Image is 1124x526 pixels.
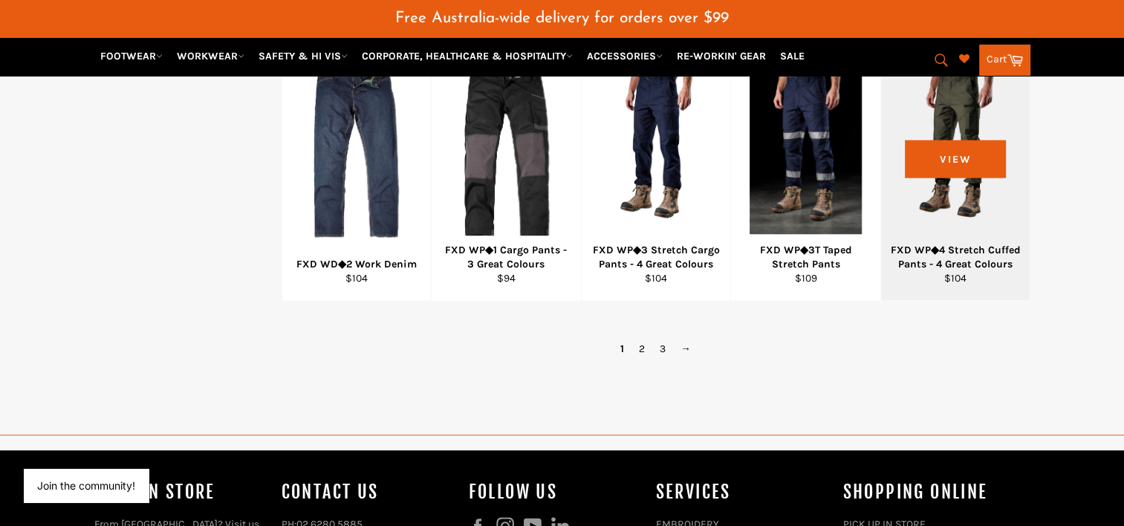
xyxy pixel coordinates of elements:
h4: services [656,480,828,504]
a: → [673,338,698,360]
h4: Follow us [469,480,641,504]
a: CORPORATE, HEALTHCARE & HOSPITALITY [356,43,579,69]
img: FXD WP◆1 Cargo Pants - 4 Great Colours - Workin' Gear [459,62,553,237]
img: FXD WD◆2 Work Denim - Workin' Gear [306,62,406,237]
span: 1 [613,338,631,360]
a: FXD WP◆3T Taped Stretch Pants - Workin' Gear FXD WP◆3T Taped Stretch Pants $109 [730,44,880,301]
a: FXD WP◆4 Stretch Cuffed Pants - 4 Great Colours - Workin' Gear FXD WP◆4 Stretch Cuffed Pants - 4 ... [880,44,1030,301]
h4: Shop In Store [94,480,267,504]
button: Join the community! [37,479,135,492]
span: View [905,140,1005,178]
div: FXD WP◆3 Stretch Cargo Pants - 4 Great Colours [591,243,721,272]
span: Free Australia-wide delivery for orders over $99 [395,10,729,26]
h4: Contact Us [282,480,454,504]
a: FXD WP◆1 Cargo Pants - 4 Great Colours - Workin' Gear FXD WP◆1 Cargo Pants - 3 Great Colours $94 [431,44,581,301]
img: FXD WP◆3 Stretch Cargo Pants - 4 Great Colours - Workin' Gear [600,66,712,234]
div: FXD WP◆1 Cargo Pants - 3 Great Colours [441,243,572,272]
div: FXD WP◆3T Taped Stretch Pants [741,243,871,272]
div: $104 [591,271,721,285]
a: 2 [631,338,652,360]
h4: SHOPPING ONLINE [843,480,1016,504]
a: ACCESSORIES [581,43,669,69]
a: FXD WD◆2 Work Denim - Workin' Gear FXD WD◆2 Work Denim $104 [282,44,432,301]
a: 3 [652,338,673,360]
div: $94 [441,271,572,285]
a: FOOTWEAR [94,43,169,69]
a: WORKWEAR [171,43,250,69]
div: FXD WD◆2 Work Denim [291,257,422,271]
a: SALE [774,43,810,69]
a: SAFETY & HI VIS [253,43,354,69]
a: Cart [979,45,1030,76]
img: FXD WP◆3T Taped Stretch Pants - Workin' Gear [750,66,862,234]
a: RE-WORKIN' GEAR [671,43,772,69]
a: FXD WP◆3 Stretch Cargo Pants - 4 Great Colours - Workin' Gear FXD WP◆3 Stretch Cargo Pants - 4 Gr... [581,44,731,301]
div: $109 [741,271,871,285]
div: FXD WP◆4 Stretch Cuffed Pants - 4 Great Colours [890,243,1021,272]
div: $104 [291,271,422,285]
